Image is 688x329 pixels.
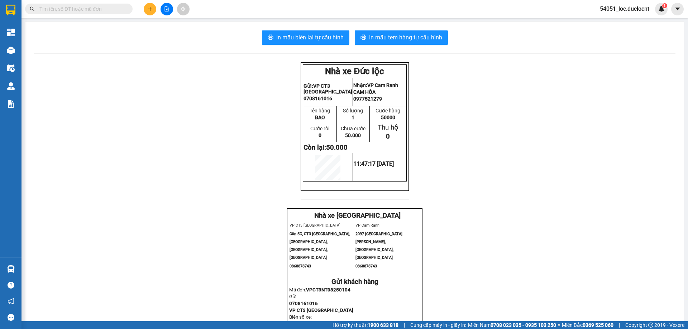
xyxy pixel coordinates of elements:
[30,6,35,11] span: search
[333,321,398,329] span: Hỗ trợ kỹ thuật:
[367,82,398,88] span: VP Cam Ranh
[268,34,273,41] span: printer
[304,108,336,113] p: Tên hàng
[378,124,398,131] span: Thu hộ
[671,3,684,15] button: caret-down
[410,321,466,329] span: Cung cấp máy in - giấy in:
[594,4,655,13] span: 54051_loc.duclocnt
[304,144,348,151] strong: Còn lại:
[558,324,560,326] span: ⚪️
[144,3,156,15] button: plus
[583,322,613,328] strong: 0369 525 060
[39,5,124,13] input: Tìm tên, số ĐT hoặc mã đơn
[289,287,350,292] span: Mã đơn:
[276,33,344,42] span: In mẫu biên lai tự cấu hình
[7,100,15,108] img: solution-icon
[161,3,173,15] button: file-add
[353,160,394,167] span: 11:47:17 [DATE]
[619,321,620,329] span: |
[355,30,448,45] button: printerIn mẫu tem hàng tự cấu hình
[562,321,613,329] span: Miền Bắc
[289,294,297,299] span: Gửi:
[289,271,420,277] p: -----------------------------------------------
[674,6,681,12] span: caret-down
[289,301,318,306] span: 0708161016
[181,6,186,11] span: aim
[8,282,14,289] span: question-circle
[360,34,366,41] span: printer
[8,298,14,305] span: notification
[7,64,15,72] img: warehouse-icon
[345,132,361,138] span: 50.000
[319,132,321,138] span: 0
[355,232,402,260] span: 2097 [GEOGRAPHIC_DATA][PERSON_NAME], [GEOGRAPHIC_DATA], [GEOGRAPHIC_DATA]
[355,264,377,268] span: 0868878743
[304,126,336,131] p: Cước rồi
[386,132,390,140] span: 0
[658,6,665,12] img: icon-new-feature
[262,30,349,45] button: printerIn mẫu biên lai tự cấu hình
[369,33,442,42] span: In mẫu tem hàng tự cấu hình
[304,83,352,95] span: VP CT3 [GEOGRAPHIC_DATA]
[8,314,14,321] span: message
[148,6,153,11] span: plus
[304,83,352,95] strong: Gửi:
[289,308,353,313] span: VP CT3 [GEOGRAPHIC_DATA]
[304,96,332,101] span: 0708161016
[353,82,398,88] strong: Nhận:
[663,3,666,8] span: 1
[7,82,15,90] img: warehouse-icon
[315,115,325,120] span: BAO
[355,223,379,228] span: VP Cam Ranh
[337,126,369,131] p: Chưa cước
[289,314,312,320] span: Biển số xe:
[404,321,405,329] span: |
[290,264,311,268] span: 0868878743
[6,5,15,15] img: logo-vxr
[325,66,384,76] strong: Nhà xe Đức lộc
[662,3,667,8] sup: 1
[352,115,354,120] span: 1
[353,89,376,95] span: CAM HÒA
[7,265,15,273] img: warehouse-icon
[491,322,556,328] strong: 0708 023 035 - 0935 103 250
[368,322,398,328] strong: 1900 633 818
[7,47,15,54] img: warehouse-icon
[370,108,406,113] p: Cước hàng
[337,108,369,113] p: Số lượng
[353,96,382,102] span: 0977521279
[290,232,350,260] span: Căn 5G, CT3 [GEOGRAPHIC_DATA], [GEOGRAPHIC_DATA], [GEOGRAPHIC_DATA], [GEOGRAPHIC_DATA]
[381,115,395,120] span: 50000
[177,3,190,15] button: aim
[314,212,401,219] strong: Nhà xe [GEOGRAPHIC_DATA]
[164,6,169,11] span: file-add
[331,278,378,286] strong: Gửi khách hàng
[306,287,350,292] span: VPCT3NT08250104
[290,223,340,228] span: VP CT3 [GEOGRAPHIC_DATA]
[648,323,653,328] span: copyright
[7,29,15,36] img: dashboard-icon
[326,144,348,151] span: 50.000
[468,321,556,329] span: Miền Nam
